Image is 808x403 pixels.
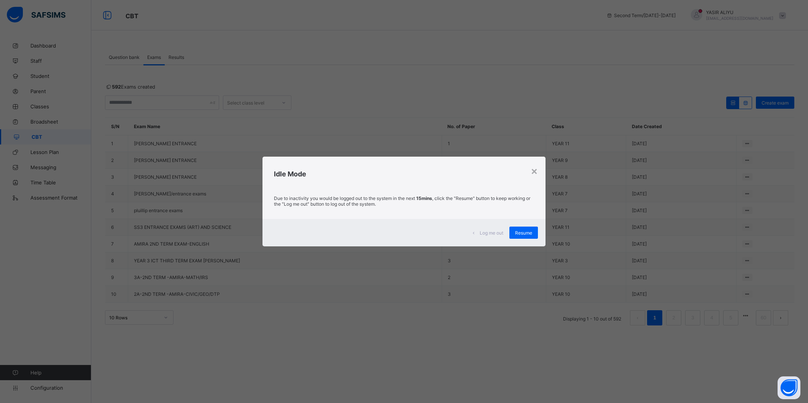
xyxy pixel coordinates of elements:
[778,376,800,399] button: Open asap
[480,230,503,236] span: Log me out
[531,164,538,177] div: ×
[274,195,534,207] p: Due to inactivity you would be logged out to the system in the next , click the "Resume" button t...
[515,230,532,236] span: Resume
[274,170,534,178] h2: Idle Mode
[416,195,432,201] strong: 15mins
